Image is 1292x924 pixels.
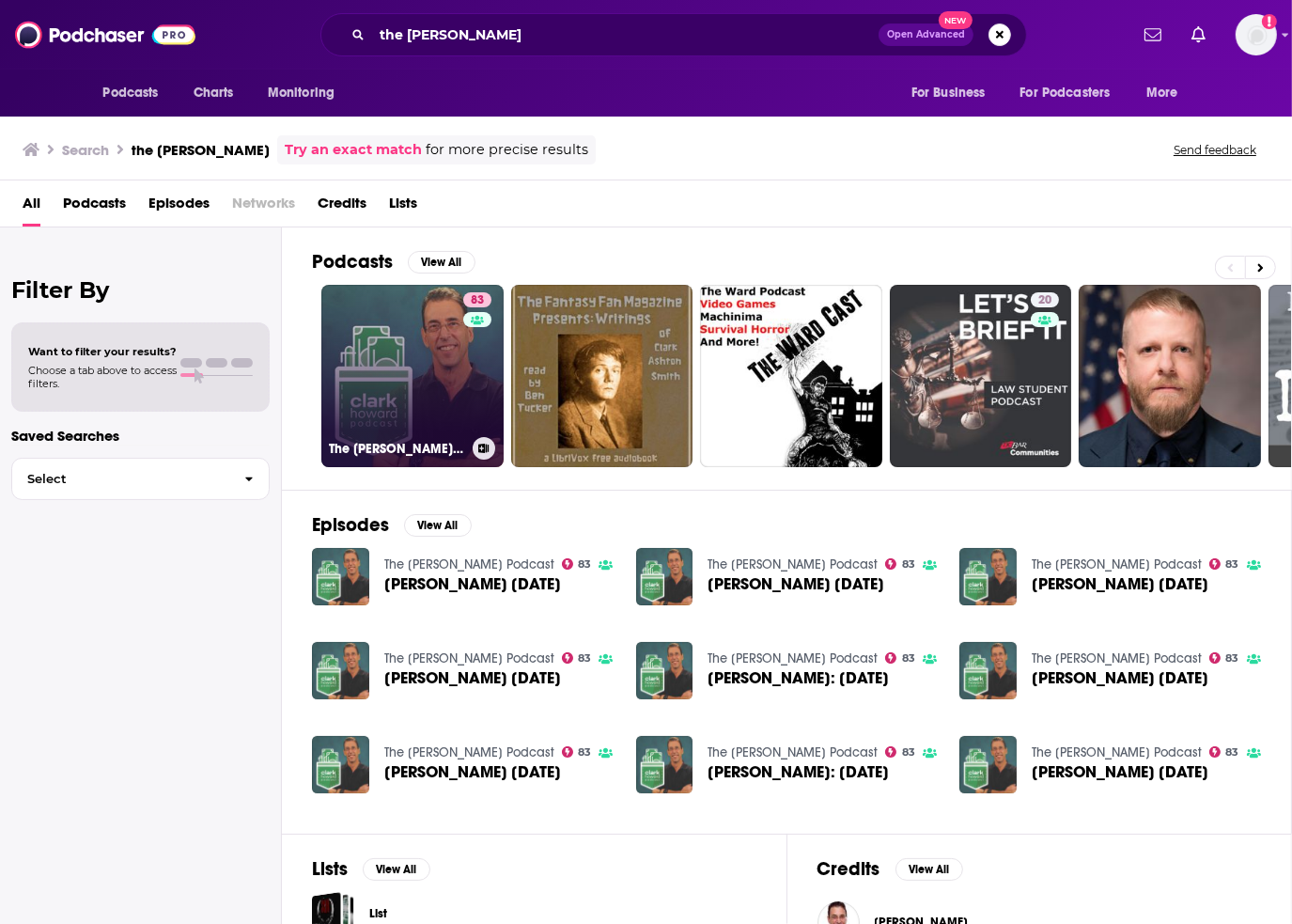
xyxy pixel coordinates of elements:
button: open menu [255,75,359,111]
span: Select [12,473,229,485]
button: View All [363,858,430,881]
a: The Clark Howard Podcast [384,556,554,572]
img: Podchaser - Follow, Share and Rate Podcasts [15,17,195,53]
span: 83 [578,560,591,569]
span: 20 [1038,291,1051,310]
a: Clark Howard 09.15.17 [1032,670,1208,686]
input: Search podcasts, credits, & more... [372,20,879,50]
h3: The [PERSON_NAME] Podcast [329,441,465,457]
span: Charts [194,80,234,106]
span: 83 [471,291,484,310]
a: 83 [562,652,592,664]
div: Search podcasts, credits, & more... [320,13,1027,56]
a: 83 [885,558,915,570]
img: Clark Howard 1.10.18 [636,548,693,605]
span: [PERSON_NAME] [DATE] [384,576,561,592]
a: Charts [181,75,245,111]
span: Choose a tab above to access filters. [28,364,177,390]
span: [PERSON_NAME]: [DATE] [708,670,889,686]
a: Clark Howard: 01.05.17 [708,764,889,780]
button: View All [408,251,475,274]
a: Episodes [148,188,210,227]
img: Clark Howard 1.9.18 [312,548,369,605]
a: 83 [1209,746,1239,758]
a: 83 [885,652,915,664]
h2: Lists [312,857,348,881]
span: Podcasts [63,188,126,227]
a: Show notifications dropdown [1137,19,1169,51]
h2: Podcasts [312,250,393,274]
span: for more precise results [426,139,588,161]
a: 83 [562,558,592,570]
h2: Filter By [11,276,270,304]
a: 83 [562,746,592,758]
a: The Clark Howard Podcast [708,650,878,666]
span: Networks [232,188,295,227]
a: 83 [1209,558,1239,570]
a: Clark Howard: 01.13.17 [708,670,889,686]
span: New [939,11,973,29]
span: [PERSON_NAME] [DATE] [1032,576,1208,592]
a: Clark Howard 09.8.17 [959,548,1017,605]
span: 83 [578,748,591,757]
svg: Add a profile image [1262,14,1277,29]
h2: Credits [817,857,880,881]
span: 83 [902,654,915,663]
a: PodcastsView All [312,250,475,274]
a: Clark Howard 07.21.17 [312,642,369,699]
button: Select [11,458,270,500]
a: 83 [463,292,491,307]
button: Open AdvancedNew [879,23,973,46]
span: Open Advanced [887,30,965,39]
span: [PERSON_NAME] [DATE] [1032,670,1208,686]
a: 83The [PERSON_NAME] Podcast [321,285,504,467]
span: [PERSON_NAME] [DATE] [384,670,561,686]
a: Clark Howard 3.9.18 [384,764,561,780]
span: Logged in as xan.giglio [1236,14,1277,55]
a: Clark Howard 1.9.18 [384,576,561,592]
button: View All [404,514,472,537]
a: 83 [885,746,915,758]
span: More [1146,80,1178,106]
span: 83 [1226,654,1239,663]
a: The Clark Howard Podcast [1032,744,1202,760]
span: 83 [1226,748,1239,757]
span: 83 [902,560,915,569]
a: Clark Howard 09.8.17 [1032,576,1208,592]
a: All [23,188,40,227]
p: Saved Searches [11,427,270,445]
a: ListsView All [312,857,430,881]
button: open menu [898,75,1009,111]
img: User Profile [1236,14,1277,55]
a: 20 [1031,292,1059,307]
button: Send feedback [1168,142,1262,158]
span: Want to filter your results? [28,345,177,358]
a: Credits [318,188,366,227]
span: 83 [578,654,591,663]
a: List [369,903,387,924]
img: Clark Howard 3.9.18 [312,736,369,793]
a: 20 [890,285,1072,467]
img: Clark Howard 3.16.18 [959,736,1017,793]
img: Clark Howard: 01.13.17 [636,642,693,699]
a: 83 [1209,652,1239,664]
h2: Episodes [312,513,389,537]
span: [PERSON_NAME]: [DATE] [708,764,889,780]
a: CreditsView All [817,857,963,881]
button: open menu [1133,75,1202,111]
span: [PERSON_NAME] [DATE] [708,576,884,592]
img: Clark Howard 09.15.17 [959,642,1017,699]
button: View All [895,858,963,881]
a: The Clark Howard Podcast [1032,650,1202,666]
span: Monitoring [268,80,335,106]
img: Clark Howard: 01.05.17 [636,736,693,793]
